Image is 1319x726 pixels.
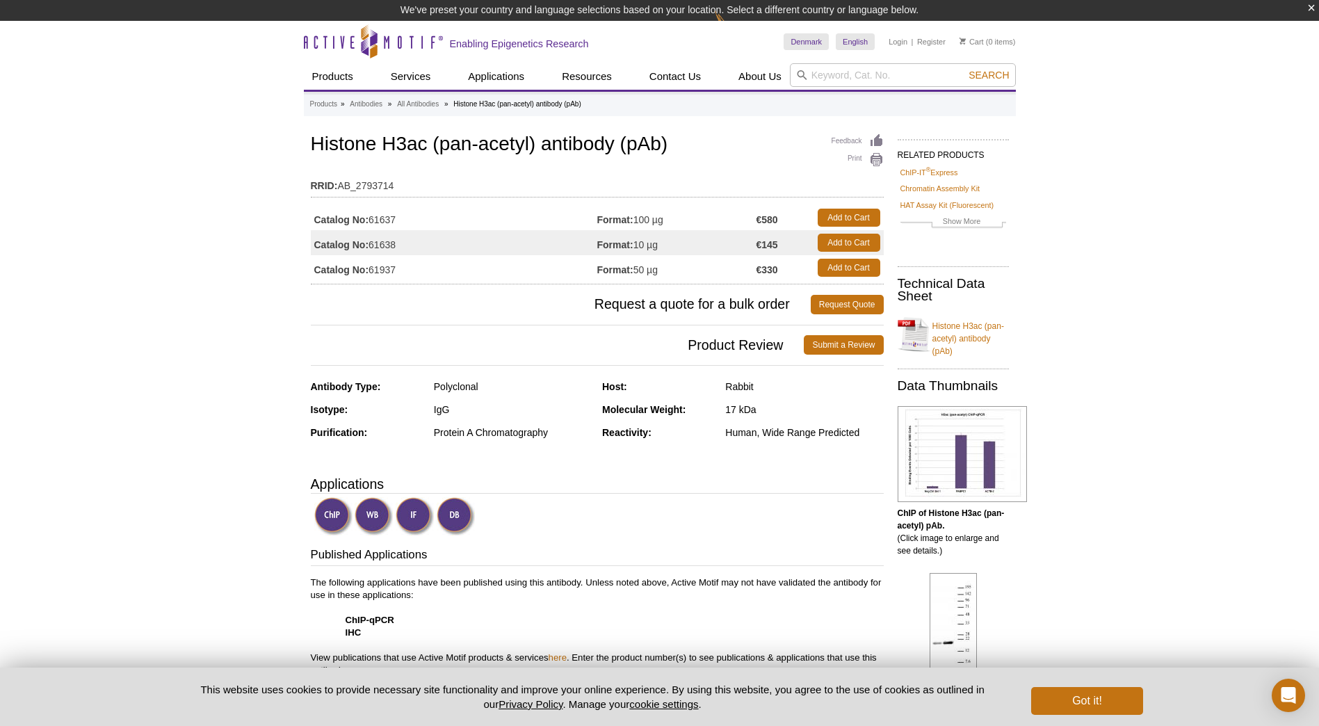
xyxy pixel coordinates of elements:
strong: RRID: [311,179,338,192]
a: Chromatin Assembly Kit [900,182,980,195]
td: 61638 [311,230,597,255]
img: Your Cart [960,38,966,45]
a: Products [310,98,337,111]
a: Histone H3ac (pan-acetyl) antibody (pAb) [898,312,1009,357]
span: Request a quote for a bulk order [311,295,811,314]
div: Protein A Chromatography [434,426,592,439]
li: Histone H3ac (pan-acetyl) antibody (pAb) [453,100,581,108]
a: here [549,652,567,663]
strong: Format: [597,239,633,251]
a: Register [917,37,946,47]
a: Add to Cart [818,209,880,227]
td: AB_2793714 [311,171,884,193]
strong: ChIP-qPCR [346,615,394,625]
a: Services [382,63,439,90]
strong: Purification: [311,427,368,438]
img: Histone H3ac (pan-acetyl) antibody (pAb) tested by Western blot. [930,573,977,681]
a: Add to Cart [818,234,880,252]
li: » [444,100,448,108]
input: Keyword, Cat. No. [790,63,1016,87]
img: Immunofluorescence Validated [396,497,434,535]
p: This website uses cookies to provide necessary site functionality and improve your online experie... [177,682,1009,711]
a: Add to Cart [818,259,880,277]
td: 61637 [311,205,597,230]
strong: €145 [756,239,777,251]
td: 50 µg [597,255,756,280]
a: Resources [553,63,620,90]
h1: Histone H3ac (pan-acetyl) antibody (pAb) [311,134,884,157]
img: Western Blot Validated [355,497,393,535]
strong: Host: [602,381,627,392]
a: Feedback [832,134,884,149]
td: 10 µg [597,230,756,255]
b: ChIP of Histone H3ac (pan-acetyl) pAb. [898,508,1005,531]
strong: Reactivity: [602,427,652,438]
strong: Format: [597,213,633,226]
span: Product Review [311,335,804,355]
strong: Isotype: [311,404,348,415]
a: Contact Us [641,63,709,90]
strong: Antibody Type: [311,381,381,392]
li: » [388,100,392,108]
a: Cart [960,37,984,47]
a: Applications [460,63,533,90]
div: IgG [434,403,592,416]
p: (Click image to enlarge and see details.) [898,507,1009,557]
td: 100 µg [597,205,756,230]
li: (0 items) [960,33,1016,50]
strong: Catalog No: [314,213,369,226]
div: Open Intercom Messenger [1272,679,1305,712]
strong: Catalog No: [314,239,369,251]
a: Submit a Review [804,335,883,355]
a: Print [832,152,884,168]
img: Change Here [715,10,752,43]
button: Got it! [1031,687,1142,715]
a: HAT Assay Kit (Fluorescent) [900,199,994,211]
h2: Enabling Epigenetics Research [450,38,589,50]
a: Privacy Policy [499,698,563,710]
div: 17 kDa [725,403,883,416]
a: English [836,33,875,50]
li: » [341,100,345,108]
strong: Format: [597,264,633,276]
a: Request Quote [811,295,884,314]
h2: Data Thumbnails [898,380,1009,392]
a: All Antibodies [397,98,439,111]
strong: €580 [756,213,777,226]
h2: Technical Data Sheet [898,277,1009,302]
p: The following applications have been published using this antibody. Unless noted above, Active Mo... [311,576,884,677]
a: ChIP-IT®Express [900,166,958,179]
button: cookie settings [629,698,698,710]
td: 61937 [311,255,597,280]
h2: RELATED PRODUCTS [898,139,1009,164]
h3: Published Applications [311,547,884,566]
div: Polyclonal [434,380,592,393]
img: Dot Blot Validated [437,497,475,535]
a: Denmark [784,33,829,50]
a: About Us [730,63,790,90]
img: ChIP Validated [314,497,353,535]
strong: Molecular Weight: [602,404,686,415]
strong: IHC [346,627,362,638]
div: Human, Wide Range Predicted [725,426,883,439]
h3: Applications [311,474,884,494]
button: Search [964,69,1013,81]
a: Show More [900,215,1006,231]
a: Products [304,63,362,90]
img: Histone H3ac (pan-acetyl) antibody (pAb) tested by ChIP. [898,406,1027,502]
a: Antibodies [350,98,382,111]
strong: Catalog No: [314,264,369,276]
strong: €330 [756,264,777,276]
sup: ® [926,166,931,173]
span: Search [969,70,1009,81]
div: Rabbit [725,380,883,393]
li: | [912,33,914,50]
a: Login [889,37,907,47]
